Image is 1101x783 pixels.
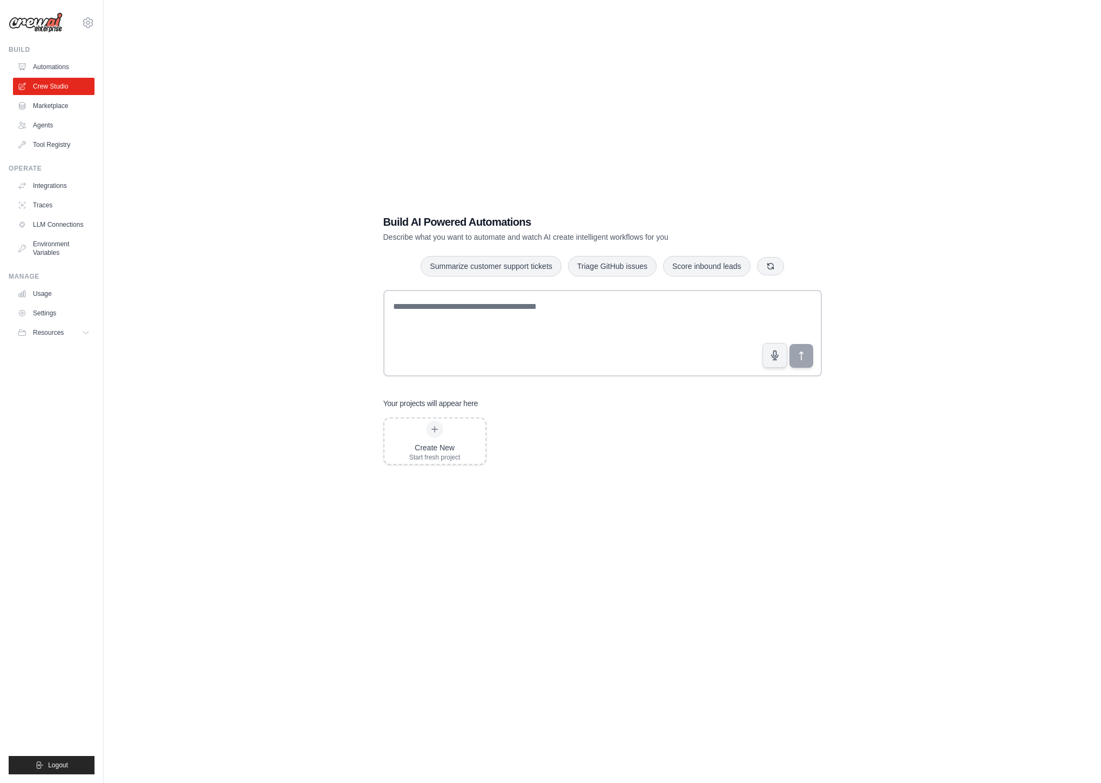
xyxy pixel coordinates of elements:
div: Start fresh project [409,453,461,462]
a: Integrations [13,177,94,194]
div: Build [9,45,94,54]
button: Score inbound leads [663,256,751,276]
a: Marketplace [13,97,94,114]
a: LLM Connections [13,216,94,233]
a: Usage [13,285,94,302]
div: Operate [9,164,94,173]
img: Logo [9,12,63,33]
span: Resources [33,328,64,337]
button: Click to speak your automation idea [762,343,787,368]
button: Resources [13,324,94,341]
span: Logout [48,761,68,769]
a: Tool Registry [13,136,94,153]
a: Crew Studio [13,78,94,95]
p: Describe what you want to automate and watch AI create intelligent workflows for you [383,232,746,242]
div: Create New [409,442,461,453]
a: Traces [13,197,94,214]
a: Automations [13,58,94,76]
div: Manage [9,272,94,281]
button: Get new suggestions [757,257,784,275]
button: Summarize customer support tickets [421,256,561,276]
a: Environment Variables [13,235,94,261]
h3: Your projects will appear here [383,398,478,409]
button: Logout [9,756,94,774]
button: Triage GitHub issues [568,256,657,276]
a: Agents [13,117,94,134]
a: Settings [13,305,94,322]
h1: Build AI Powered Automations [383,214,746,230]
